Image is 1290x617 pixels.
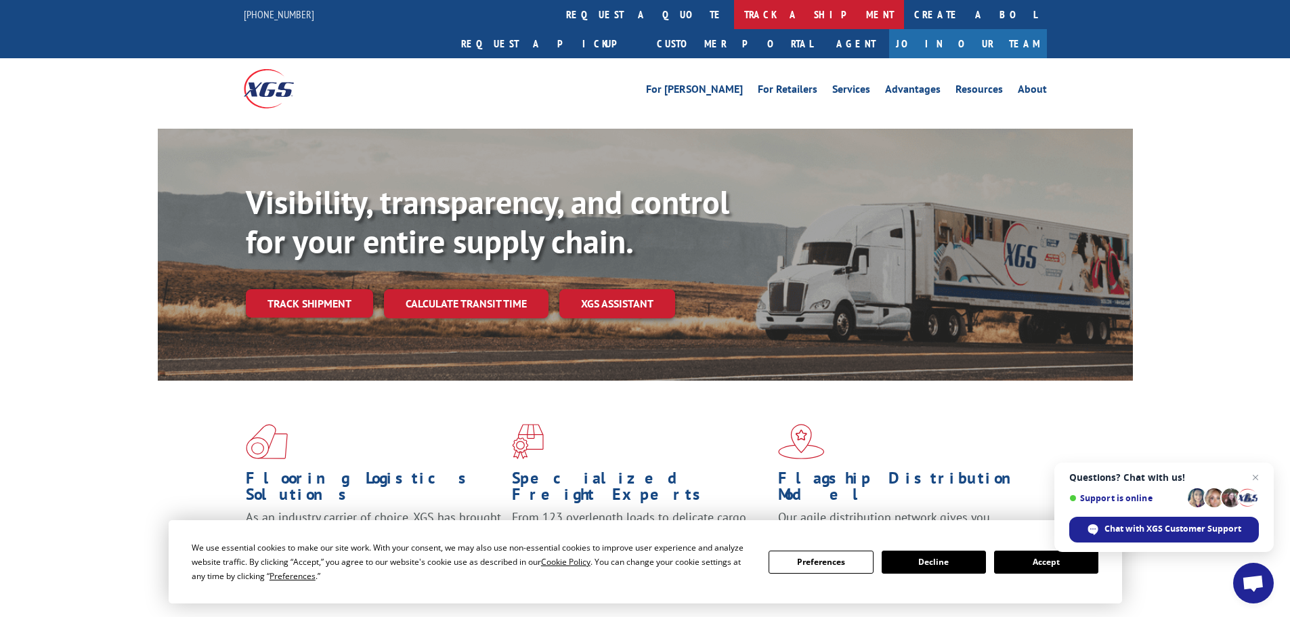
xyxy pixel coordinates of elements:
span: Support is online [1069,493,1183,503]
a: For [PERSON_NAME] [646,84,743,99]
span: Cookie Policy [541,556,590,568]
button: Preferences [769,551,873,574]
button: Decline [882,551,986,574]
img: xgs-icon-focused-on-flooring-red [512,424,544,459]
a: Open chat [1233,563,1274,603]
a: Services [832,84,870,99]
span: As an industry carrier of choice, XGS has brought innovation and dedication to flooring logistics... [246,509,501,557]
b: Visibility, transparency, and control for your entire supply chain. [246,181,729,262]
p: From 123 overlength loads to delicate cargo, our experienced staff knows the best way to move you... [512,509,768,570]
a: Customer Portal [647,29,823,58]
div: We use essential cookies to make our site work. With your consent, we may also use non-essential ... [192,540,752,583]
a: Advantages [885,84,941,99]
a: Track shipment [246,289,373,318]
img: xgs-icon-total-supply-chain-intelligence-red [246,424,288,459]
div: Cookie Consent Prompt [169,520,1122,603]
h1: Specialized Freight Experts [512,470,768,509]
a: Join Our Team [889,29,1047,58]
span: Our agile distribution network gives you nationwide inventory management on demand. [778,509,1027,541]
a: XGS ASSISTANT [559,289,675,318]
a: About [1018,84,1047,99]
a: For Retailers [758,84,817,99]
span: Preferences [270,570,316,582]
a: [PHONE_NUMBER] [244,7,314,21]
img: xgs-icon-flagship-distribution-model-red [778,424,825,459]
button: Accept [994,551,1098,574]
span: Chat with XGS Customer Support [1104,523,1241,535]
span: Questions? Chat with us! [1069,472,1259,483]
h1: Flooring Logistics Solutions [246,470,502,509]
a: Calculate transit time [384,289,549,318]
a: Resources [955,84,1003,99]
h1: Flagship Distribution Model [778,470,1034,509]
a: Agent [823,29,889,58]
a: Request a pickup [451,29,647,58]
span: Chat with XGS Customer Support [1069,517,1259,542]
